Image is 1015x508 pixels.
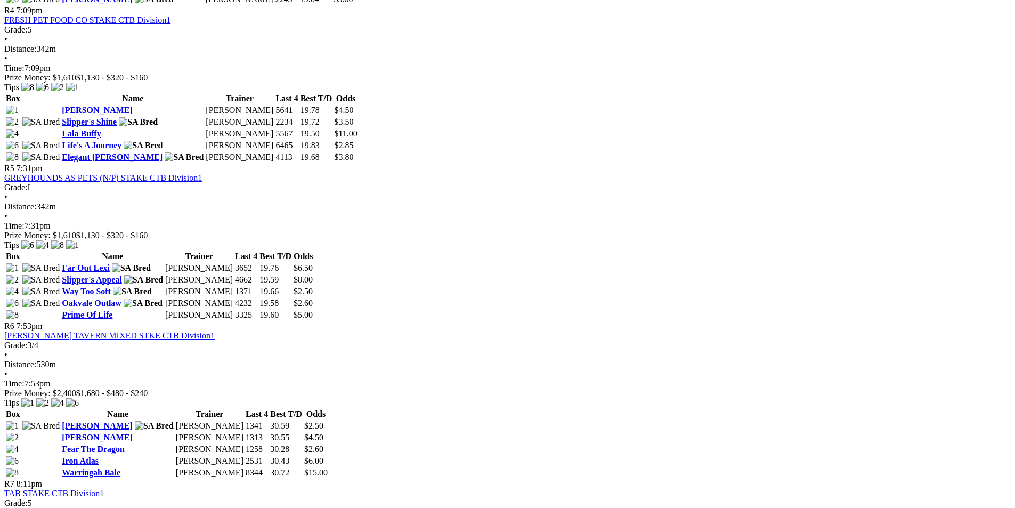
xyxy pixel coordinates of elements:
[17,479,42,488] span: 8:11pm
[6,129,19,139] img: 4
[4,479,14,488] span: R7
[4,341,28,350] span: Grade:
[62,117,117,126] a: Slipper's Shine
[175,444,244,455] td: [PERSON_NAME]
[4,83,19,92] span: Tips
[4,183,28,192] span: Grade:
[294,263,313,272] span: $6.50
[62,129,101,138] a: Lala Buffy
[62,445,125,454] a: Fear The Dragon
[6,94,20,103] span: Box
[6,299,19,308] img: 6
[175,409,244,420] th: Trainer
[300,93,333,104] th: Best T/D
[234,263,258,273] td: 3652
[275,128,298,139] td: 5567
[4,379,25,388] span: Time:
[304,445,323,454] span: $2.60
[270,467,303,478] td: 30.72
[22,263,60,273] img: SA Bred
[6,445,19,454] img: 4
[245,432,269,443] td: 1313
[234,286,258,297] td: 1371
[17,6,43,15] span: 7:09pm
[6,117,19,127] img: 2
[259,298,292,309] td: 19.58
[135,421,174,431] img: SA Bred
[4,73,1011,83] div: Prize Money: $1,610
[334,117,353,126] span: $3.50
[62,299,121,308] a: Oakvale Outlaw
[6,263,19,273] img: 1
[165,152,204,162] img: SA Bred
[66,83,79,92] img: 1
[4,221,25,230] span: Time:
[4,164,14,173] span: R5
[22,421,60,431] img: SA Bred
[4,63,1011,73] div: 7:09pm
[6,106,19,115] img: 1
[334,141,353,150] span: $2.85
[62,152,163,162] a: Elegant [PERSON_NAME]
[165,310,233,320] td: [PERSON_NAME]
[6,287,19,296] img: 4
[334,93,358,104] th: Odds
[61,251,164,262] th: Name
[4,192,7,201] span: •
[76,389,148,398] span: $1,680 - $480 - $240
[66,398,79,408] img: 6
[300,117,333,127] td: 19.72
[61,93,204,104] th: Name
[294,299,313,308] span: $2.60
[165,286,233,297] td: [PERSON_NAME]
[245,409,269,420] th: Last 4
[17,164,43,173] span: 7:31pm
[4,398,19,407] span: Tips
[62,421,132,430] a: [PERSON_NAME]
[6,433,19,442] img: 2
[259,275,292,285] td: 19.59
[51,398,64,408] img: 4
[4,231,1011,240] div: Prize Money: $1,610
[62,141,121,150] a: Life's A Journey
[4,202,36,211] span: Distance:
[4,221,1011,231] div: 7:31pm
[234,298,258,309] td: 4232
[293,251,313,262] th: Odds
[245,467,269,478] td: 8344
[22,117,60,127] img: SA Bred
[4,498,1011,508] div: 5
[304,409,328,420] th: Odds
[270,444,303,455] td: 30.28
[270,409,303,420] th: Best T/D
[66,240,79,250] img: 1
[259,263,292,273] td: 19.76
[165,298,233,309] td: [PERSON_NAME]
[62,106,132,115] a: [PERSON_NAME]
[36,398,49,408] img: 2
[6,152,19,162] img: 8
[4,321,14,330] span: R6
[165,251,233,262] th: Trainer
[62,468,120,477] a: Warringah Bale
[205,105,274,116] td: [PERSON_NAME]
[259,310,292,320] td: 19.60
[294,310,313,319] span: $5.00
[124,299,163,308] img: SA Bred
[304,421,323,430] span: $2.50
[62,275,121,284] a: Slipper's Appeal
[4,15,170,25] a: FRESH PET FOOD CO STAKE CTB Division1
[275,140,298,151] td: 6465
[4,173,202,182] a: GREYHOUNDS AS PETS (N/P) STAKE CTB Division1
[124,275,163,285] img: SA Bred
[4,44,36,53] span: Distance:
[205,140,274,151] td: [PERSON_NAME]
[4,389,1011,398] div: Prize Money: $2,400
[4,202,1011,212] div: 342m
[6,252,20,261] span: Box
[6,409,20,418] span: Box
[4,240,19,249] span: Tips
[205,128,274,139] td: [PERSON_NAME]
[270,432,303,443] td: 30.55
[300,128,333,139] td: 19.50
